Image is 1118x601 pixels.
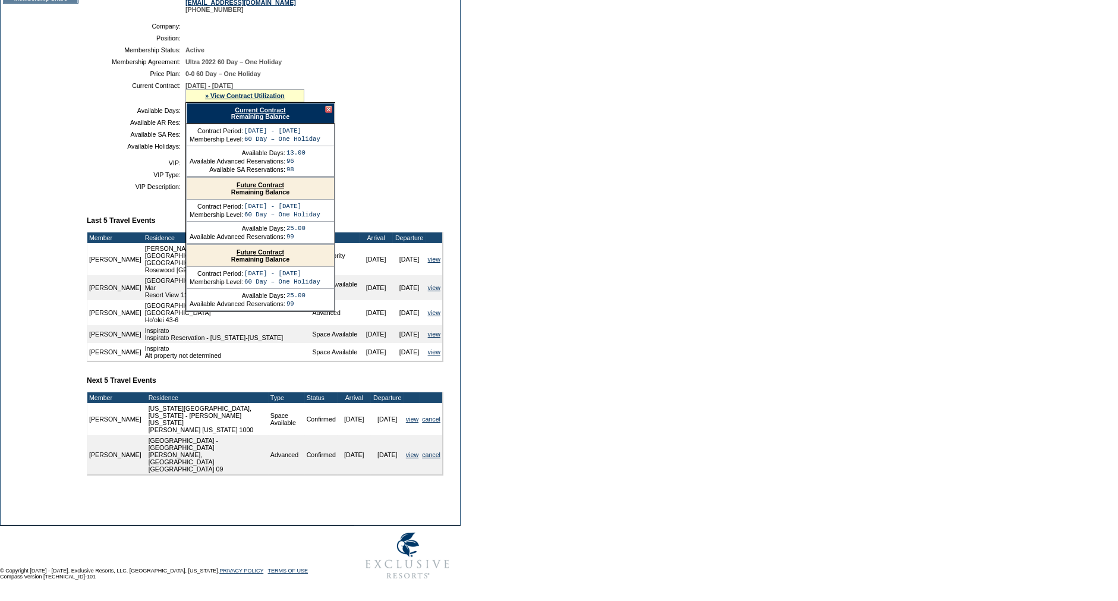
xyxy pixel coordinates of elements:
[428,256,440,263] a: view
[428,348,440,355] a: view
[87,243,143,275] td: [PERSON_NAME]
[92,143,181,150] td: Available Holidays:
[92,23,181,30] td: Company:
[92,107,181,114] td: Available Days:
[190,211,243,218] td: Membership Level:
[92,34,181,42] td: Position:
[92,119,181,126] td: Available AR Res:
[393,325,426,343] td: [DATE]
[244,203,320,210] td: [DATE] - [DATE]
[310,343,359,361] td: Space Available
[187,245,334,267] div: Remaining Balance
[190,292,285,299] td: Available Days:
[393,232,426,243] td: Departure
[92,46,181,54] td: Membership Status:
[87,300,143,325] td: [PERSON_NAME]
[87,403,143,435] td: [PERSON_NAME]
[360,300,393,325] td: [DATE]
[92,183,181,190] td: VIP Description:
[286,149,306,156] td: 13.00
[286,292,306,299] td: 25.00
[406,451,418,458] a: view
[428,331,440,338] a: view
[269,392,305,403] td: Type
[190,300,285,307] td: Available Advanced Reservations:
[147,392,269,403] td: Residence
[87,216,155,225] b: Last 5 Travel Events
[268,568,308,574] a: TERMS OF USE
[422,416,440,423] a: cancel
[244,211,320,218] td: 60 Day – One Holiday
[310,325,359,343] td: Space Available
[190,278,243,285] td: Membership Level:
[305,403,338,435] td: Confirmed
[87,325,143,343] td: [PERSON_NAME]
[87,392,143,403] td: Member
[360,243,393,275] td: [DATE]
[143,232,311,243] td: Residence
[190,158,285,165] td: Available Advanced Reservations:
[205,92,285,99] a: » View Contract Utilization
[269,403,305,435] td: Space Available
[92,70,181,77] td: Price Plan:
[92,82,181,102] td: Current Contract:
[354,526,461,586] img: Exclusive Resorts
[371,392,404,403] td: Departure
[406,416,418,423] a: view
[185,46,204,54] span: Active
[143,243,311,275] td: [PERSON_NAME][GEOGRAPHIC_DATA], [GEOGRAPHIC_DATA] - Rosewood [GEOGRAPHIC_DATA] Rosewood [GEOGRAPH...
[393,300,426,325] td: [DATE]
[190,166,285,173] td: Available SA Reservations:
[185,58,282,65] span: Ultra 2022 60 Day – One Holiday
[186,103,335,124] div: Remaining Balance
[360,343,393,361] td: [DATE]
[338,435,371,474] td: [DATE]
[371,403,404,435] td: [DATE]
[190,270,243,277] td: Contract Period:
[360,325,393,343] td: [DATE]
[187,178,334,200] div: Remaining Balance
[190,225,285,232] td: Available Days:
[286,166,306,173] td: 98
[190,203,243,210] td: Contract Period:
[360,275,393,300] td: [DATE]
[92,171,181,178] td: VIP Type:
[190,149,285,156] td: Available Days:
[428,284,440,291] a: view
[422,451,440,458] a: cancel
[87,343,143,361] td: [PERSON_NAME]
[87,275,143,300] td: [PERSON_NAME]
[393,275,426,300] td: [DATE]
[244,270,320,277] td: [DATE] - [DATE]
[269,435,305,474] td: Advanced
[338,403,371,435] td: [DATE]
[87,376,156,385] b: Next 5 Travel Events
[185,70,261,77] span: 0-0 60 Day – One Holiday
[360,232,393,243] td: Arrival
[190,233,285,240] td: Available Advanced Reservations:
[235,106,285,114] a: Current Contract
[147,435,269,474] td: [GEOGRAPHIC_DATA] - [GEOGRAPHIC_DATA][PERSON_NAME], [GEOGRAPHIC_DATA] [GEOGRAPHIC_DATA] 09
[87,232,143,243] td: Member
[190,136,243,143] td: Membership Level:
[190,127,243,134] td: Contract Period:
[393,243,426,275] td: [DATE]
[147,403,269,435] td: [US_STATE][GEOGRAPHIC_DATA], [US_STATE] - [PERSON_NAME] [US_STATE] [PERSON_NAME] [US_STATE] 1000
[286,233,306,240] td: 99
[305,435,338,474] td: Confirmed
[92,58,181,65] td: Membership Agreement:
[244,127,320,134] td: [DATE] - [DATE]
[371,435,404,474] td: [DATE]
[237,181,284,188] a: Future Contract
[185,82,233,89] span: [DATE] - [DATE]
[305,392,338,403] td: Status
[286,158,306,165] td: 96
[143,343,311,361] td: Inspirato Alt property not determined
[143,300,311,325] td: [GEOGRAPHIC_DATA], [US_STATE] - Ho'olei Villas at [GEOGRAPHIC_DATA] Ho'olei 43-6
[393,343,426,361] td: [DATE]
[237,248,284,256] a: Future Contract
[286,300,306,307] td: 99
[92,159,181,166] td: VIP:
[143,325,311,343] td: Inspirato Inspirato Reservation - [US_STATE]-[US_STATE]
[428,309,440,316] a: view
